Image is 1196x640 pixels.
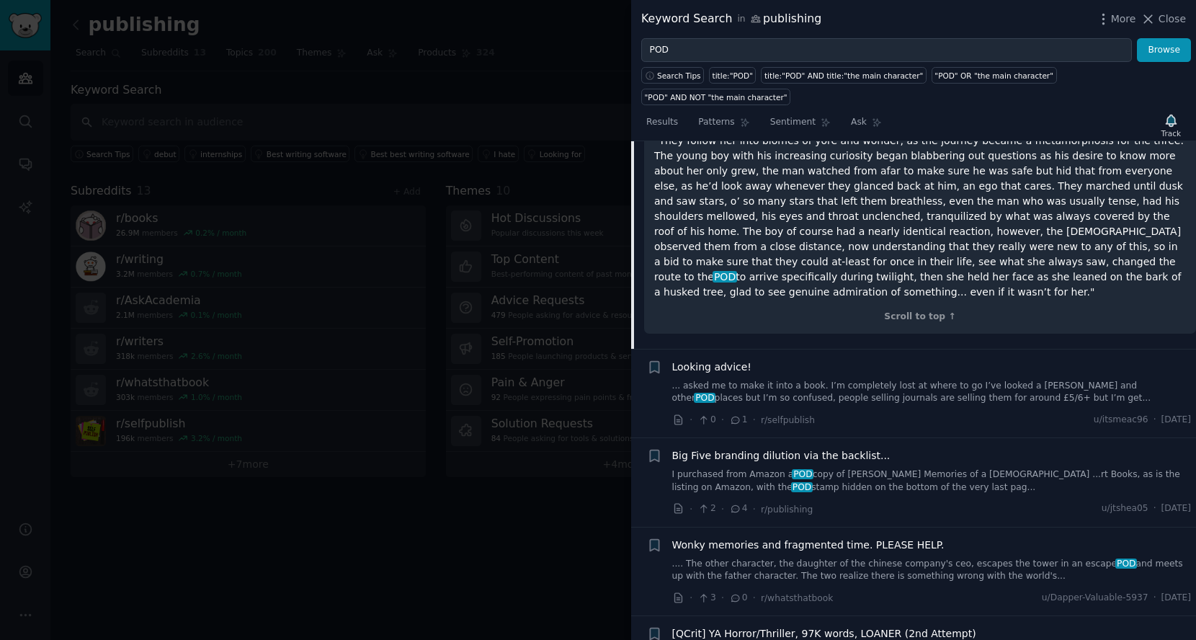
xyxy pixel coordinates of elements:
span: r/selfpublish [761,415,815,425]
span: [DATE] [1161,414,1191,427]
span: · [1153,502,1156,515]
span: [DATE] [1161,592,1191,605]
span: u/itsmeac96 [1094,414,1148,427]
div: title:"POD" AND title:"the main character" [764,71,923,81]
div: Scroll to top ↑ [654,311,1186,324]
span: · [1153,592,1156,605]
span: · [721,590,724,605]
a: ... asked me to make it into a book. I’m completely lost at where to go I’ve looked a [PERSON_NAM... [672,380,1192,405]
a: Sentiment [765,111,836,141]
span: 3 [697,592,715,605]
span: · [721,502,724,517]
span: Sentiment [770,116,816,129]
a: Big Five branding dilution via the backlist... [672,448,891,463]
button: Close [1141,12,1186,27]
span: r/whatsthatbook [761,593,833,603]
span: r/publishing [761,505,813,515]
a: Looking advice! [672,360,751,375]
span: · [753,590,756,605]
span: 2 [697,502,715,515]
a: Results [641,111,683,141]
a: .... The other character, the daughter of the chinese company's ceo, escapes the tower in an esca... [672,558,1192,583]
div: Keyword Search publishing [641,10,821,28]
button: Track [1156,110,1186,141]
button: Search Tips [641,67,704,84]
span: Results [646,116,678,129]
span: More [1111,12,1136,27]
span: in [737,13,745,26]
span: · [690,412,692,427]
span: Close [1159,12,1186,27]
span: Search Tips [657,71,701,81]
span: POD [791,482,813,492]
span: 1 [729,414,747,427]
span: Patterns [698,116,734,129]
a: title:"POD" [709,67,756,84]
span: POD [792,469,813,479]
span: · [753,502,756,517]
span: POD [1115,559,1137,569]
a: "POD" AND NOT "the main character" [641,89,790,105]
span: 4 [729,502,747,515]
a: I purchased from Amazon aPODcopy of [PERSON_NAME] Memories of a [DEMOGRAPHIC_DATA] ...rt Books, a... [672,468,1192,494]
span: u/jtshea05 [1102,502,1148,515]
p: "They follow her into biomes of yore and wonder, as the journey became a metamorphosis for the th... [654,133,1186,300]
span: · [690,590,692,605]
div: "POD" OR "the main character" [934,71,1053,81]
div: title:"POD" [713,71,753,81]
button: More [1096,12,1136,27]
div: Track [1161,128,1181,138]
a: Patterns [693,111,754,141]
span: 0 [697,414,715,427]
span: [DATE] [1161,502,1191,515]
span: POD [713,271,737,283]
a: "POD" OR "the main character" [932,67,1057,84]
a: Wonky memories and fragmented time. PLEASE HELP. [672,538,945,553]
span: · [721,412,724,427]
span: · [690,502,692,517]
a: Ask [846,111,887,141]
input: Try a keyword related to your business [641,38,1132,63]
span: · [753,412,756,427]
div: "POD" AND NOT "the main character" [645,92,787,102]
button: Browse [1137,38,1191,63]
a: title:"POD" AND title:"the main character" [761,67,926,84]
span: · [1153,414,1156,427]
span: u/Dapper-Valuable-5937 [1042,592,1148,605]
span: 0 [729,592,747,605]
span: POD [694,393,715,403]
span: Ask [851,116,867,129]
